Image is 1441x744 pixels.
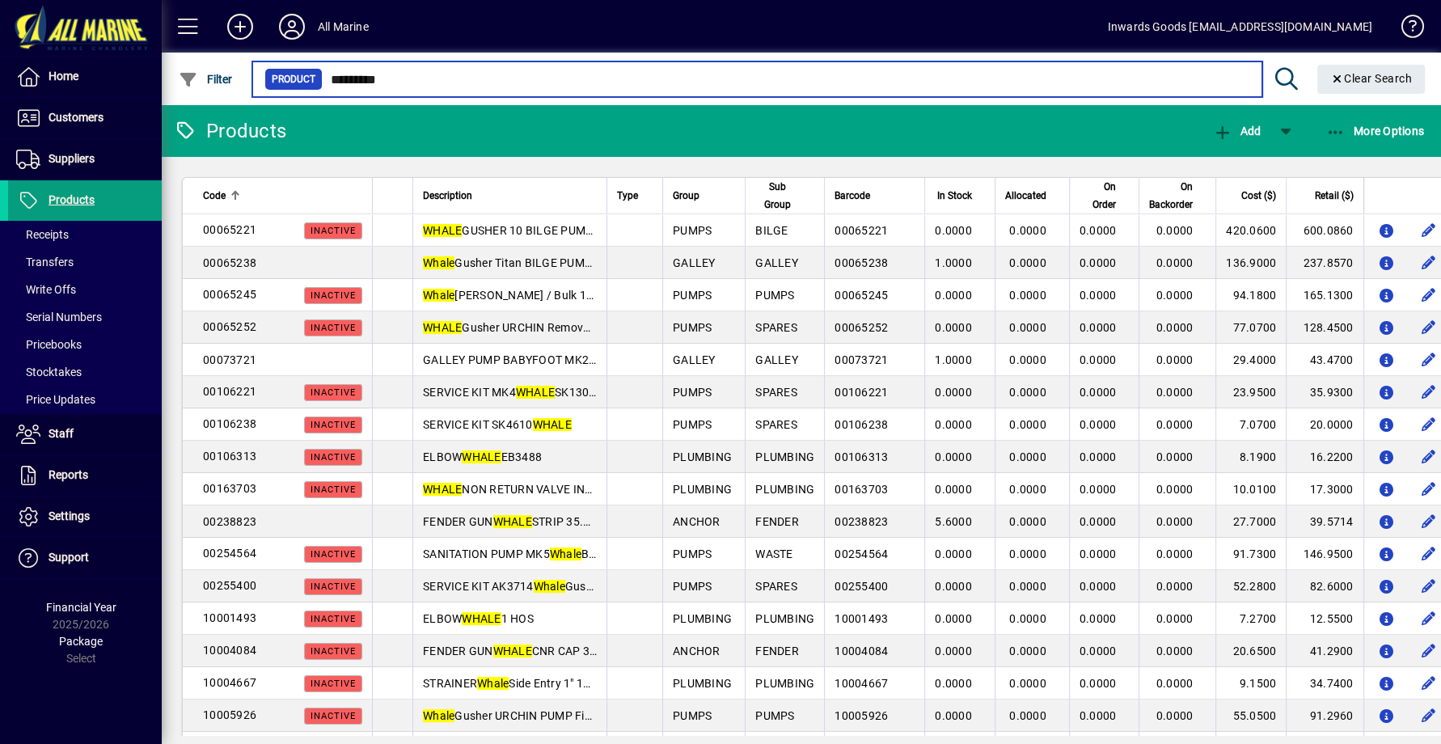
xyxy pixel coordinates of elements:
[1286,376,1363,408] td: 35.9300
[1315,187,1354,205] span: Retail ($)
[1156,256,1194,269] span: 0.0000
[423,289,454,302] em: Whale
[835,450,888,463] span: 00106313
[59,635,103,648] span: Package
[8,139,162,180] a: Suppliers
[203,320,256,333] span: 00065252
[1208,116,1265,146] button: Add
[1080,709,1117,722] span: 0.0000
[835,483,888,496] span: 00163703
[423,483,670,496] span: NON RETURN VALVE INLINE 19mm 3/4''
[203,223,256,236] span: 00065221
[1009,547,1046,560] span: 0.0000
[755,321,797,334] span: SPARES
[935,483,972,496] span: 0.0000
[203,515,256,528] span: 00238823
[1009,321,1046,334] span: 0.0000
[423,353,680,366] span: GALLEY PUMP BABYFOOT MK2 GP4618B
[203,611,256,624] span: 10001493
[1080,353,1117,366] span: 0.0000
[935,450,972,463] span: 0.0000
[835,418,888,431] span: 00106238
[673,386,712,399] span: PUMPS
[49,427,74,440] span: Staff
[1080,483,1117,496] span: 0.0000
[203,187,362,205] div: Code
[1080,321,1117,334] span: 0.0000
[49,551,89,564] span: Support
[1080,645,1117,657] span: 0.0000
[16,366,82,378] span: Stocktakes
[462,450,501,463] em: WHALE
[1286,667,1363,700] td: 34.7400
[1009,224,1046,237] span: 0.0000
[673,645,720,657] span: ANCHOR
[835,353,888,366] span: 00073721
[835,187,915,205] div: Barcode
[1215,505,1286,538] td: 27.7000
[1009,418,1046,431] span: 0.0000
[755,450,814,463] span: PLUMBING
[1009,450,1046,463] span: 0.0000
[1156,515,1194,528] span: 0.0000
[1009,256,1046,269] span: 0.0000
[8,331,162,358] a: Pricebooks
[755,645,799,657] span: FENDER
[1286,602,1363,635] td: 12.5500
[1156,386,1194,399] span: 0.0000
[1080,224,1117,237] span: 0.0000
[311,614,356,624] span: Inactive
[1215,408,1286,441] td: 7.0700
[755,612,814,625] span: PLUMBING
[673,580,712,593] span: PUMPS
[1156,418,1194,431] span: 0.0000
[935,547,972,560] span: 0.0000
[1215,247,1286,279] td: 136.9000
[311,290,356,301] span: Inactive
[203,288,256,301] span: 00065245
[1080,386,1117,399] span: 0.0000
[462,612,501,625] em: WHALE
[755,483,814,496] span: PLUMBING
[1009,580,1046,593] span: 0.0000
[1286,311,1363,344] td: 128.4500
[1156,645,1194,657] span: 0.0000
[49,70,78,82] span: Home
[1005,187,1061,205] div: Allocated
[550,547,581,560] em: Whale
[673,256,716,269] span: GALLEY
[1286,344,1363,376] td: 43.4700
[1156,547,1194,560] span: 0.0000
[755,224,788,237] span: BILGE
[935,289,972,302] span: 0.0000
[311,581,356,592] span: Inactive
[673,450,732,463] span: PLUMBING
[755,289,794,302] span: PUMPS
[1005,187,1046,205] span: Allocated
[835,224,888,237] span: 00065221
[8,497,162,537] a: Settings
[203,256,256,269] span: 00065238
[673,321,712,334] span: PUMPS
[49,509,90,522] span: Settings
[423,418,572,431] span: SERVICE KIT SK4610
[835,386,888,399] span: 00106221
[16,338,82,351] span: Pricebooks
[755,386,797,399] span: SPARES
[755,178,800,213] span: Sub Group
[423,483,462,496] em: WHALE
[1156,289,1194,302] span: 0.0000
[203,353,256,366] span: 00073721
[1080,256,1117,269] span: 0.0000
[1009,515,1046,528] span: 0.0000
[1286,570,1363,602] td: 82.6000
[673,187,735,205] div: Group
[1215,376,1286,408] td: 23.9500
[1080,289,1117,302] span: 0.0000
[673,677,732,690] span: PLUMBING
[8,303,162,331] a: Serial Numbers
[203,644,256,657] span: 10004084
[8,248,162,276] a: Transfers
[1080,515,1117,528] span: 0.0000
[1009,645,1046,657] span: 0.0000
